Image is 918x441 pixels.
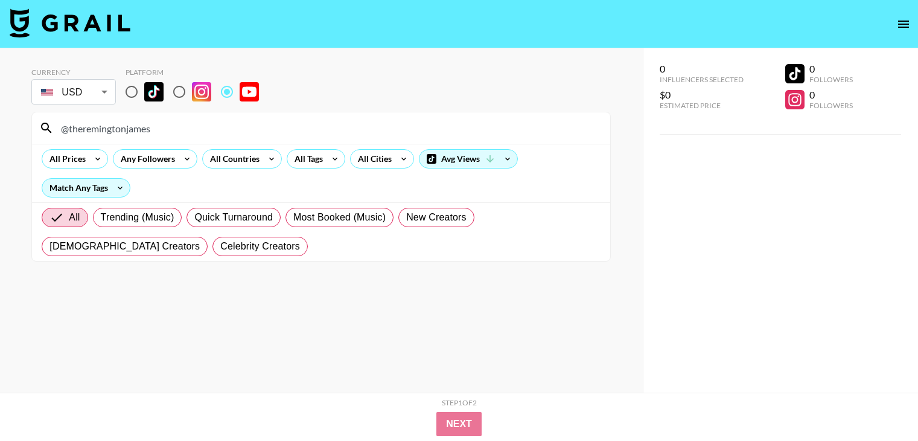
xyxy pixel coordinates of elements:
[42,150,88,168] div: All Prices
[34,82,113,103] div: USD
[220,239,300,254] span: Celebrity Creators
[809,75,853,84] div: Followers
[809,101,853,110] div: Followers
[42,179,130,197] div: Match Any Tags
[809,63,853,75] div: 0
[126,68,269,77] div: Platform
[101,210,174,225] span: Trending (Music)
[194,210,273,225] span: Quick Turnaround
[113,150,177,168] div: Any Followers
[442,398,477,407] div: Step 1 of 2
[809,89,853,101] div: 0
[293,210,386,225] span: Most Booked (Music)
[660,63,744,75] div: 0
[31,68,116,77] div: Currency
[436,412,482,436] button: Next
[54,118,603,138] input: Search by User Name
[351,150,394,168] div: All Cities
[69,210,80,225] span: All
[891,12,916,36] button: open drawer
[10,8,130,37] img: Grail Talent
[49,239,200,254] span: [DEMOGRAPHIC_DATA] Creators
[240,82,259,101] img: YouTube
[203,150,262,168] div: All Countries
[144,82,164,101] img: TikTok
[858,381,904,427] iframe: Drift Widget Chat Controller
[419,150,517,168] div: Avg Views
[287,150,325,168] div: All Tags
[406,210,467,225] span: New Creators
[660,101,744,110] div: Estimated Price
[660,89,744,101] div: $0
[192,82,211,101] img: Instagram
[660,75,744,84] div: Influencers Selected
